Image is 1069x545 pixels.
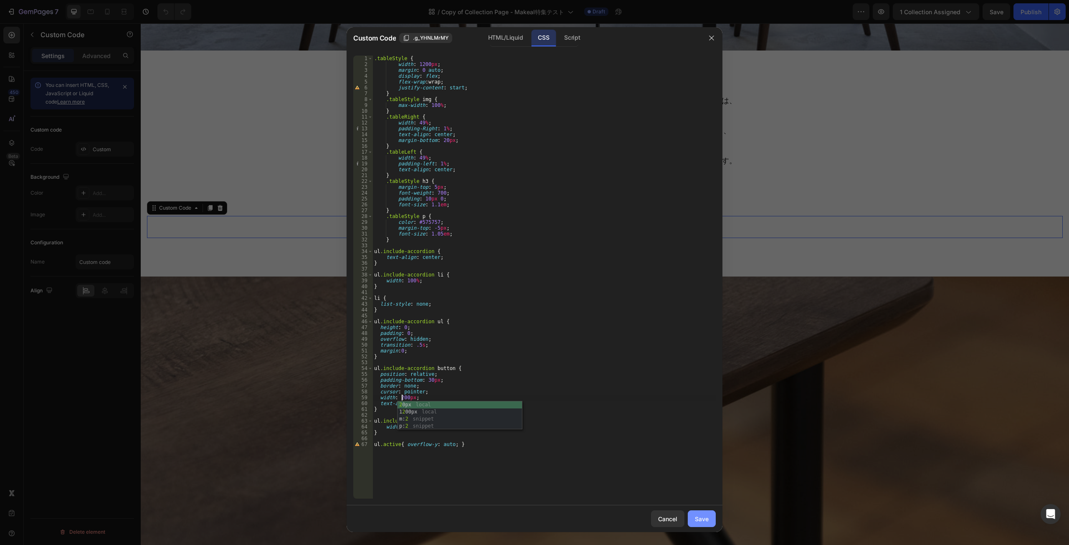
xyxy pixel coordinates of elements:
div: 24 [353,190,373,196]
p: Publish the page to see the content. [6,199,922,208]
div: 6 [353,85,373,91]
div: 59 [353,395,373,401]
div: 5 [353,79,373,85]
div: 67 [353,441,373,447]
div: 27 [353,208,373,213]
div: 28 [353,213,373,219]
div: 13 [353,126,373,132]
div: 66 [353,436,373,441]
div: 41 [353,289,373,295]
h2: Product design [314,372,615,405]
div: Custom Code [17,181,52,188]
span: .g_YHNLMrMY [413,34,448,42]
div: 15 [353,137,373,143]
div: 35 [353,254,373,260]
button: .g_YHNLMrMY [399,33,452,43]
div: 60 [353,401,373,406]
div: 9 [353,102,373,108]
div: 50 [353,342,373,348]
div: 62 [353,412,373,418]
div: 31 [353,231,373,237]
div: 56 [353,377,373,383]
div: 49 [353,336,373,342]
div: 65 [353,430,373,436]
div: 45 [353,313,373,319]
div: 30 [353,225,373,231]
div: 42 [353,295,373,301]
div: 40 [353,284,373,289]
div: 17 [353,149,373,155]
div: 38 [353,272,373,278]
button: Cancel [651,510,684,527]
div: 43 [353,301,373,307]
div: 10 [353,108,373,114]
div: 14 [353,132,373,137]
div: 32 [353,237,373,243]
div: 20 [353,167,373,172]
div: 19 [353,161,373,167]
div: 52 [353,354,373,360]
div: 11 [353,114,373,120]
div: Script [557,30,587,46]
div: 1 [353,56,373,61]
div: 63 [353,418,373,424]
div: 34 [353,248,373,254]
div: 64 [353,424,373,430]
div: 46 [353,319,373,324]
div: 21 [353,172,373,178]
div: 47 [353,324,373,330]
span: Custom Code [353,33,396,43]
div: 22 [353,178,373,184]
div: Open Intercom Messenger [1041,504,1061,524]
div: 33 [353,243,373,248]
div: Cancel [658,515,677,523]
div: 4 [353,73,373,79]
div: 48 [353,330,373,336]
div: 61 [353,406,373,412]
div: 58 [353,389,373,395]
button: Save [688,510,716,527]
div: 8 [353,96,373,102]
div: 39 [353,278,373,284]
div: 12 [353,120,373,126]
div: 29 [353,219,373,225]
div: 3 [353,67,373,73]
div: 16 [353,143,373,149]
p: プロダクト デザイン [315,411,614,426]
div: Save [695,515,709,523]
div: 57 [353,383,373,389]
div: 36 [353,260,373,266]
div: 25 [353,196,373,202]
div: 37 [353,266,373,272]
div: 2 [353,61,373,67]
div: 51 [353,348,373,354]
div: 7 [353,91,373,96]
div: 26 [353,202,373,208]
div: 44 [353,307,373,313]
div: 53 [353,360,373,365]
div: 55 [353,371,373,377]
div: 18 [353,155,373,161]
div: HTML/Liquid [481,30,529,46]
div: 23 [353,184,373,190]
div: CSS [531,30,556,46]
div: 54 [353,365,373,371]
